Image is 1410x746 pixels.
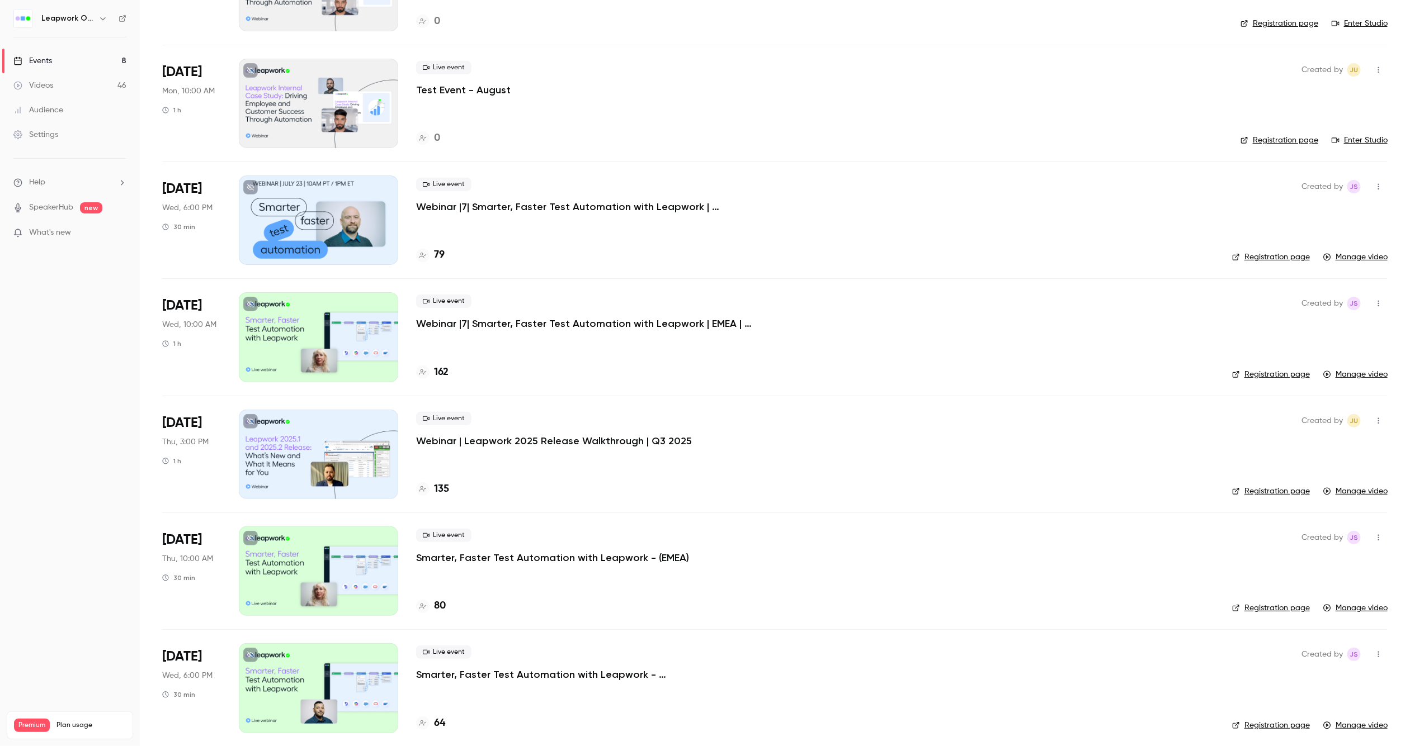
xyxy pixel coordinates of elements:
a: Manage video [1323,369,1388,380]
div: 30 min [162,573,195,582]
a: 0 [416,131,440,146]
span: [DATE] [162,63,202,81]
a: Test Event - August [416,83,511,97]
div: 30 min [162,690,195,699]
span: [DATE] [162,414,202,432]
span: Created by [1301,414,1343,427]
div: 1 h [162,457,181,465]
span: JU [1350,63,1359,77]
span: Janel Urena [1347,414,1361,427]
span: Live event [416,61,471,74]
div: Jul 28 Mon, 5:00 AM (America/New York) [162,59,221,148]
span: Live event [416,529,471,542]
a: Smarter, Faster Test Automation with Leapwork - ([GEOGRAPHIC_DATA]) [416,668,752,681]
iframe: Noticeable Trigger [113,228,126,238]
h4: 0 [434,14,440,29]
div: Jun 18 Wed, 1:00 PM (America/New York) [162,643,221,733]
span: Created by [1301,180,1343,193]
span: new [80,202,102,213]
span: Wed, 6:00 PM [162,670,213,681]
h4: 80 [434,598,446,614]
a: 162 [416,365,449,380]
a: 135 [416,482,449,497]
span: JS [1350,180,1359,193]
span: Janel Urena [1347,63,1361,77]
span: Jaynesh Singh [1347,648,1361,661]
div: Videos [13,80,53,91]
span: Created by [1301,297,1343,310]
a: 80 [416,598,446,614]
span: [DATE] [162,648,202,666]
span: Wed, 10:00 AM [162,319,216,330]
span: JS [1350,648,1359,661]
span: Help [29,177,45,188]
a: Registration page [1232,602,1310,614]
a: Webinar | Leapwork 2025 Release Walkthrough | Q3 2025 [416,434,692,448]
h4: 79 [434,248,445,263]
div: Jul 23 Wed, 10:00 AM (America/Los Angeles) [162,175,221,265]
div: Settings [13,129,58,140]
span: Mon, 10:00 AM [162,85,215,97]
span: Wed, 6:00 PM [162,202,213,213]
span: JS [1350,531,1359,544]
div: 1 h [162,106,181,115]
span: JU [1350,414,1359,427]
span: Jaynesh Singh [1347,297,1361,310]
a: Webinar |7| Smarter, Faster Test Automation with Leapwork | EMEA | Q2 2025 [416,317,752,330]
a: Manage video [1323,720,1388,731]
a: Webinar |7| Smarter, Faster Test Automation with Leapwork | [GEOGRAPHIC_DATA] | Q2 2025 [416,200,752,213]
a: Registration page [1241,135,1318,146]
div: Jun 19 Thu, 10:00 AM (Europe/London) [162,526,221,616]
div: Jul 23 Wed, 11:00 AM (Europe/Copenhagen) [162,292,221,382]
a: Manage video [1323,486,1388,497]
span: Jaynesh Singh [1347,531,1361,544]
a: Registration page [1232,369,1310,380]
a: SpeakerHub [29,202,73,213]
h6: Leapwork Online Event [41,13,94,24]
a: Enter Studio [1332,135,1388,146]
span: Live event [416,294,471,308]
h4: 0 [434,131,440,146]
h4: 64 [434,716,445,731]
span: Live event [416,178,471,191]
span: [DATE] [162,180,202,198]
h4: 162 [434,365,449,380]
span: Live event [416,645,471,659]
div: Jul 17 Thu, 10:00 AM (America/Detroit) [162,410,221,499]
img: Leapwork Online Event [14,9,32,27]
span: Created by [1301,531,1343,544]
a: Manage video [1323,251,1388,263]
span: Created by [1301,63,1343,77]
span: Thu, 3:00 PM [162,436,209,448]
a: 79 [416,248,445,263]
span: Plan usage [56,721,126,730]
a: Enter Studio [1332,18,1388,29]
div: Events [13,55,52,66]
a: Registration page [1232,486,1310,497]
div: 1 h [162,339,181,348]
a: Registration page [1241,18,1318,29]
span: [DATE] [162,531,202,549]
div: Audience [13,104,63,116]
a: 0 [416,14,440,29]
a: 64 [416,716,445,731]
span: Live event [416,412,471,425]
span: JS [1350,297,1359,310]
a: Registration page [1232,720,1310,731]
div: 30 min [162,222,195,231]
span: What's new [29,227,71,239]
a: Manage video [1323,602,1388,614]
span: Premium [14,719,50,732]
span: Created by [1301,648,1343,661]
a: Registration page [1232,251,1310,263]
li: help-dropdown-opener [13,177,126,188]
span: [DATE] [162,297,202,315]
a: Smarter, Faster Test Automation with Leapwork - (EMEA) [416,551,689,564]
h4: 135 [434,482,449,497]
